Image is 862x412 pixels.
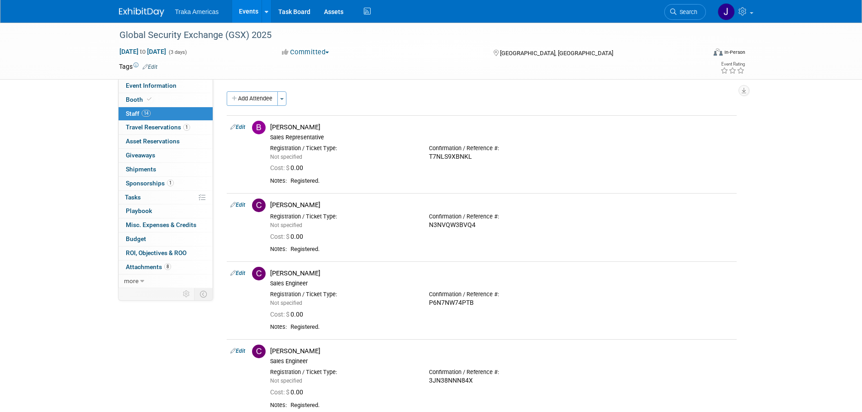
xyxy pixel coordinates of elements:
a: Attachments8 [119,260,213,274]
a: Sponsorships1 [119,177,213,190]
div: Registered. [291,402,733,409]
div: Event Format [652,47,746,61]
span: ROI, Objectives & ROO [126,249,186,256]
a: Edit [230,202,245,208]
div: Notes: [270,177,287,185]
td: Personalize Event Tab Strip [179,288,195,300]
div: Registration / Ticket Type: [270,291,415,298]
div: Confirmation / Reference #: [429,369,574,376]
div: Registration / Ticket Type: [270,145,415,152]
a: Asset Reservations [119,135,213,148]
a: Search [664,4,706,20]
a: Edit [230,348,245,354]
div: Registration / Ticket Type: [270,213,415,220]
div: Notes: [270,402,287,409]
span: Sponsorships [126,180,174,187]
span: Booth [126,96,153,103]
span: Asset Reservations [126,137,180,145]
a: Shipments [119,163,213,176]
span: Cost: $ [270,311,291,318]
a: more [119,275,213,288]
span: 0.00 [270,388,307,396]
div: [PERSON_NAME] [270,269,733,278]
div: Notes: [270,323,287,331]
div: Registered. [291,323,733,331]
span: 0.00 [270,233,307,240]
div: Confirmation / Reference #: [429,291,574,298]
div: Sales Engineer [270,358,733,365]
img: B.jpg [252,121,266,134]
a: Staff14 [119,107,213,121]
span: 0.00 [270,311,307,318]
img: C.jpg [252,267,266,280]
span: to [138,48,147,55]
div: [PERSON_NAME] [270,123,733,132]
img: C.jpg [252,345,266,358]
a: Playbook [119,204,213,218]
span: Attachments [126,263,171,270]
a: Booth [119,93,213,107]
button: Add Attendee [227,91,278,106]
div: [PERSON_NAME] [270,347,733,355]
span: (3 days) [168,49,187,55]
a: Edit [230,270,245,276]
span: Giveaways [126,152,155,159]
span: Not specified [270,154,302,160]
img: Jamie Saenz [718,3,735,20]
div: Sales Engineer [270,280,733,287]
a: Travel Reservations1 [119,121,213,134]
span: 1 [167,180,174,186]
i: Booth reservation complete [147,97,152,102]
img: C.jpg [252,199,266,212]
span: Cost: $ [270,233,291,240]
span: Not specified [270,378,302,384]
span: [DATE] [DATE] [119,47,167,56]
span: Misc. Expenses & Credits [126,221,196,228]
div: P6N7NW74PTB [429,299,574,307]
div: Confirmation / Reference #: [429,145,574,152]
div: Registered. [291,177,733,185]
span: Not specified [270,300,302,306]
span: Cost: $ [270,388,291,396]
span: Cost: $ [270,164,291,171]
span: 0.00 [270,164,307,171]
span: 1 [183,124,190,131]
a: Edit [230,124,245,130]
img: Format-Inperson.png [714,48,723,56]
span: Shipments [126,166,156,173]
span: Staff [126,110,151,117]
span: 14 [142,110,151,117]
div: [PERSON_NAME] [270,201,733,209]
a: Tasks [119,191,213,204]
div: Sales Representative [270,134,733,141]
td: Tags [119,62,157,71]
span: [GEOGRAPHIC_DATA], [GEOGRAPHIC_DATA] [500,50,613,57]
span: 8 [164,263,171,270]
a: Misc. Expenses & Credits [119,218,213,232]
div: Notes: [270,246,287,253]
span: Budget [126,235,146,242]
span: Event Information [126,82,176,89]
img: ExhibitDay [119,8,164,17]
div: Confirmation / Reference #: [429,213,574,220]
span: Search [676,9,697,15]
a: Budget [119,232,213,246]
span: Playbook [126,207,152,214]
td: Toggle Event Tabs [194,288,213,300]
span: Traka Americas [175,8,219,15]
div: Event Rating [720,62,745,66]
a: Giveaways [119,149,213,162]
button: Committed [279,47,333,57]
div: Registration / Ticket Type: [270,369,415,376]
span: more [124,277,138,284]
div: 3JN38NNN84X [429,377,574,385]
a: ROI, Objectives & ROO [119,246,213,260]
div: In-Person [724,49,745,56]
span: Tasks [125,194,141,201]
div: N3NVQW3BVQ4 [429,221,574,229]
a: Event Information [119,79,213,93]
span: Not specified [270,222,302,228]
span: Travel Reservations [126,123,190,131]
a: Edit [143,64,157,70]
div: Global Security Exchange (GSX) 2025 [116,27,692,43]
